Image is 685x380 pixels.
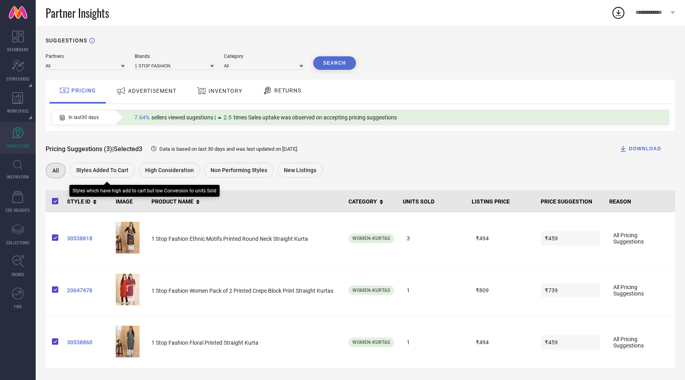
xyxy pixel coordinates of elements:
span: Women-Kurtas [352,236,390,241]
span: RETURNS [274,87,301,94]
span: 2.5 [224,114,232,121]
span: ₹494 [472,335,531,349]
div: Category [224,54,303,59]
span: ADVERTISEMENT [128,88,176,94]
span: All Pricing Suggestions [609,228,669,249]
span: Styles Added To Cart [76,167,128,173]
a: 30538860 [67,339,109,345]
span: 3 [403,231,462,246]
span: ₹459 [541,231,600,246]
span: Data is based on last 30 days and was last updated on [DATE] . [159,146,298,152]
th: UNITS SOLD [400,190,469,213]
span: 1 [403,335,462,349]
th: IMAGE [113,190,148,213]
div: Partners [46,54,125,59]
span: PRICING [71,87,96,94]
a: 30538818 [67,235,109,242]
span: ₹739 [541,283,600,297]
span: In last 30 days [69,115,99,120]
span: WORKSPACE [7,108,29,114]
h1: SUGGESTIONS [46,37,87,44]
img: MjX8Ku3E_32ad3f0d81044d73a7d4a9ae0cc14535.jpg [116,326,140,357]
span: times Sales uptake was observed on accepting pricing suggestions [233,114,397,121]
span: 7.64% [134,114,149,121]
span: All Pricing Suggestions [609,280,669,301]
span: sellers viewed sugestions | [151,114,216,121]
div: Brands [135,54,214,59]
span: 1 [403,283,462,297]
span: INSPIRATION [7,174,29,180]
span: DASHBOARD [7,46,29,52]
a: 20647478 [67,287,109,294]
span: All [52,167,59,174]
span: 1 Stop Fashion Floral Printed Straight Kurta [151,340,258,346]
span: FWD [14,303,22,309]
span: Non Performing Styles [210,167,267,173]
th: STYLE ID [64,190,113,213]
span: INVENTORY [209,88,242,94]
img: 204780c1-3a60-4350-be64-43116e0d70881667806486659StylishWomensCrepeMulticolorStraightKurtaPackof2... [116,274,140,305]
span: Selected 3 [114,145,142,153]
th: CATEGORY [345,190,400,213]
span: ₹809 [472,283,531,297]
span: | [112,145,114,153]
span: COLLECTIONS [6,240,30,246]
th: PRODUCT NAME [148,190,345,213]
span: 1 Stop Fashion Ethnic Motifs Printed Round Neck Straight Kurta [151,236,308,242]
span: SCORECARDS [6,76,30,82]
img: zDmuUEVC_e080b2b60eaf49129d438f5e6a593f29.jpg [116,222,140,253]
span: Pricing Suggestions (3) [46,145,112,153]
button: DOWNLOAD [609,141,671,157]
span: CDC INSIGHTS [6,207,30,213]
div: Percentage of sellers who have viewed suggestions for the current Insight Type [130,112,401,123]
span: TRENDS [11,271,25,277]
span: New Listings [284,167,316,173]
span: Women-Kurtas [352,340,390,345]
div: Open download list [611,6,626,20]
th: REASON [606,190,675,213]
span: ₹459 [541,335,600,349]
span: Women-Kurtas [352,288,390,293]
th: LISTING PRICE [469,190,538,213]
button: Search [313,56,356,70]
th: PRICE SUGGESTION [538,190,607,213]
span: All Pricing Suggestions [609,332,669,353]
span: 1 Stop Fashion Women Pack of 2 Printed Crepe Block Print Straight Kurtas [151,288,333,294]
div: DOWNLOAD [619,145,661,153]
span: High Consideration [145,167,194,173]
div: Styles which have high add to cart but low Conversion to units Sold [73,188,216,194]
span: ₹494 [472,231,531,246]
span: Partner Insights [46,5,109,21]
span: SUGGESTIONS [6,143,30,149]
